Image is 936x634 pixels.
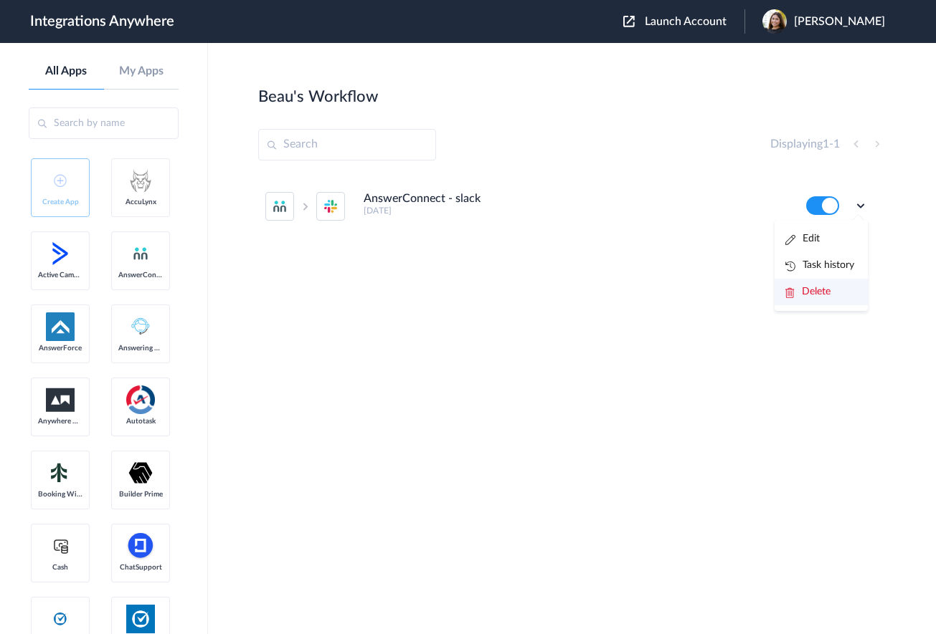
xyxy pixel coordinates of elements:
[46,312,75,341] img: af-app-logo.svg
[118,490,163,499] span: Builder Prime
[833,138,840,150] span: 1
[126,385,155,414] img: autotask.png
[258,87,378,106] h2: Beau's Workflow
[118,198,163,206] span: AccuLynx
[52,537,70,554] img: cash-logo.svg
[46,460,75,486] img: Setmore_Logo.svg
[118,344,163,352] span: Answering Service
[38,344,82,352] span: AnswerForce
[118,417,163,426] span: Autotask
[38,271,82,279] span: Active Campaign
[126,458,155,487] img: builder-prime-logo.svg
[46,388,75,412] img: aww.png
[30,13,174,30] h1: Integrations Anywhere
[126,532,155,560] img: chatsupport-icon.svg
[623,16,635,27] img: launch-acct-icon.svg
[38,563,82,572] span: Cash
[770,138,840,151] h4: Displaying -
[802,287,831,297] span: Delete
[126,166,155,195] img: acculynx-logo.svg
[46,239,75,268] img: active-campaign-logo.svg
[132,245,149,262] img: answerconnect-logo.svg
[794,15,885,29] span: [PERSON_NAME]
[29,64,104,78] a: All Apps
[623,15,744,29] button: Launch Account
[126,605,155,633] img: Clio.jpg
[126,312,155,341] img: Answering_service.png
[762,9,787,34] img: img-4367-4.jpg
[823,138,829,150] span: 1
[258,129,436,160] input: Search
[785,234,820,244] a: Edit
[104,64,179,78] a: My Apps
[364,206,787,216] h5: [DATE]
[38,417,82,426] span: Anywhere Works
[785,260,854,270] a: Task history
[118,563,163,572] span: ChatSupport
[364,192,481,206] h4: AnswerConnect - slack
[645,16,727,27] span: Launch Account
[29,107,179,139] input: Search by name
[118,271,163,279] span: AnswerConnect
[38,490,82,499] span: Booking Widget
[52,610,69,628] img: clio-logo.svg
[38,198,82,206] span: Create App
[54,174,67,187] img: add-icon.svg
